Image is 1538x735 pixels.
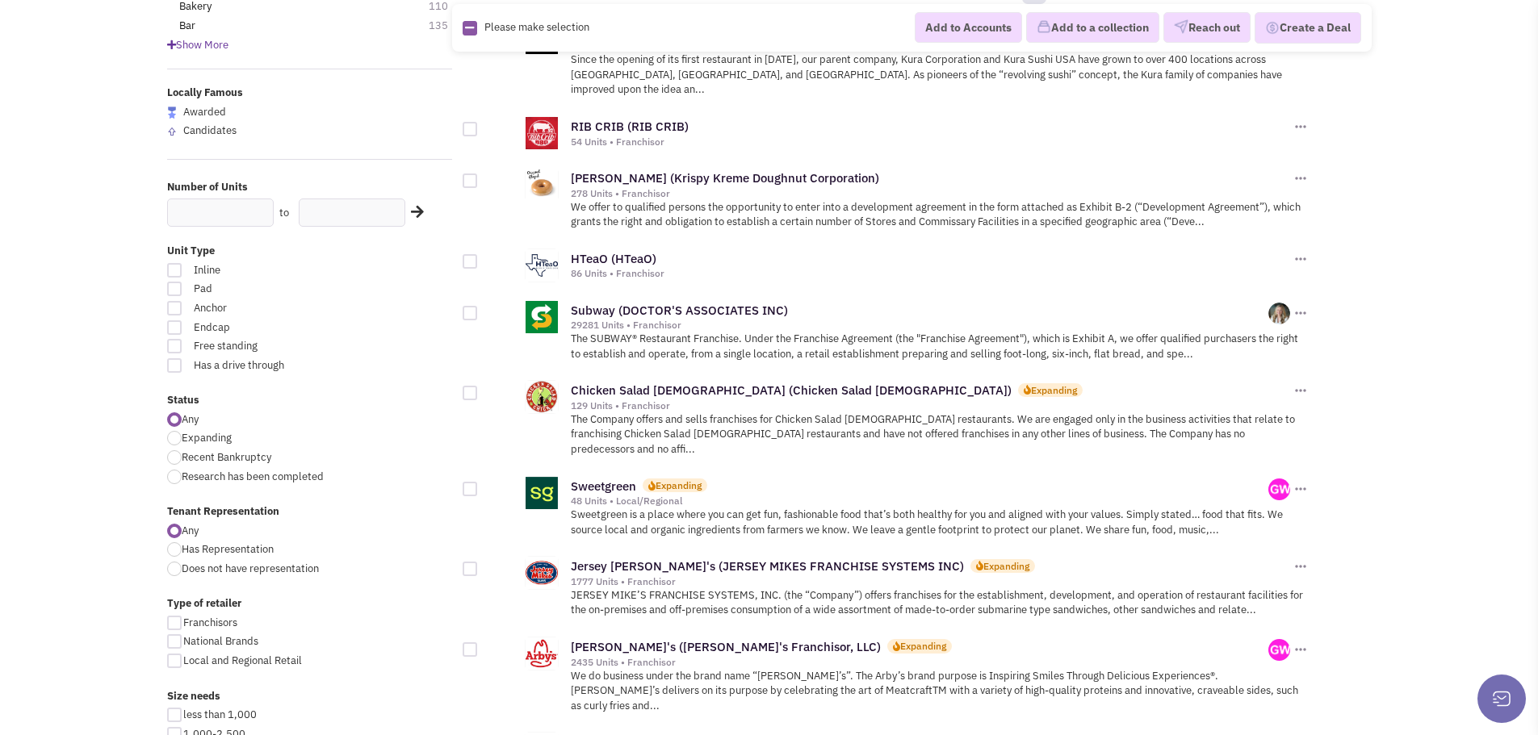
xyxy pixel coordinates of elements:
span: Research has been completed [182,470,324,483]
label: Tenant Representation [167,504,453,520]
span: Awarded [183,105,226,119]
p: JERSEY MIKE’S FRANCHISE SYSTEMS, INC. (the “Company”) offers franchises for the establishment, de... [571,588,1310,618]
span: Franchisors [183,616,237,629]
span: National Brands [183,634,258,648]
p: We do business under the brand name “[PERSON_NAME]’s”. The Arby’s brand purpose is Inspiring Smil... [571,669,1310,714]
img: Deal-Dollar.png [1265,19,1280,37]
button: Add to a collection [1026,13,1159,44]
div: 48 Units • Local/Regional [571,495,1269,507]
a: Sweetgreen [571,478,636,494]
a: [PERSON_NAME]'s ([PERSON_NAME]'s Franchisor, LLC) [571,639,881,654]
a: Bar [179,19,195,34]
div: Expanding [900,639,946,653]
p: Sweetgreen is a place where you can get fun, fashionable food that’s both healthy for you and ali... [571,507,1310,537]
div: 1777 Units • Franchisor [571,575,1291,588]
div: 129 Units • Franchisor [571,399,1291,412]
img: EDbfuR20xUqdOdjHtgKE_Q.png [1268,478,1290,500]
span: Candidates [183,123,237,137]
button: Add to Accounts [915,12,1022,43]
span: Inline [183,263,362,278]
img: VectorPaper_Plane.png [1174,20,1188,35]
label: to [279,206,289,221]
div: Search Nearby [400,202,426,223]
img: EDbfuR20xUqdOdjHtgKE_Q.png [1268,639,1290,661]
span: Pad [183,282,362,297]
div: 86 Units • Franchisor [571,267,1291,280]
div: Expanding [983,559,1029,573]
div: 29281 Units • Franchisor [571,319,1269,332]
div: Expanding [656,478,702,492]
span: Any [182,524,199,537]
p: The SUBWAY® Restaurant Franchise. Under the Franchise Agreement (the "Franchise Agreement"), whic... [571,332,1310,361]
div: 54 Units • Franchisor [571,136,1291,148]
span: Has Representation [182,542,274,556]
label: Unit Type [167,244,453,259]
label: Status [167,393,453,408]
label: Locally Famous [167,86,453,101]
span: Free standing [183,339,362,354]
img: locallyfamous-upvote.png [167,127,177,136]
img: icon-collection-lavender.png [1037,20,1051,35]
span: 135 [429,19,464,34]
span: Any [182,412,199,426]
span: less than 1,000 [183,708,257,721]
img: -bQhl7bDCEalq7cyvLcQFQ.png [1268,303,1290,324]
div: Expanding [1031,383,1077,397]
div: 278 Units • Franchisor [571,187,1291,200]
p: We offer to qualified persons the opportunity to enter into a development agreement in the form a... [571,200,1310,230]
img: locallyfamous-largeicon.png [167,106,177,119]
button: Reach out [1163,13,1251,44]
span: Anchor [183,301,362,316]
a: Chicken Salad [DEMOGRAPHIC_DATA] (Chicken Salad [DEMOGRAPHIC_DATA]) [571,382,1012,398]
span: Does not have representation [182,562,319,575]
button: Create a Deal [1255,12,1361,44]
p: Since the opening of its first restaurant in [DATE], our parent company, Kura Corporation and Kur... [571,52,1310,98]
span: Please make selection [484,20,589,34]
label: Type of retailer [167,596,453,612]
div: 2435 Units • Franchisor [571,656,1269,669]
span: Endcap [183,320,362,336]
span: Recent Bankruptcy [182,450,271,464]
img: Rectangle.png [463,21,477,35]
a: Subway (DOCTOR'S ASSOCIATES INC) [571,303,788,318]
span: Has a drive through [183,358,362,374]
a: RIB CRIB (RIB CRIB) [571,119,689,134]
span: Local and Regional Retail [183,654,302,667]
label: Size needs [167,689,453,704]
label: Number of Units [167,180,453,195]
p: The Company offers and sells franchises for Chicken Salad [DEMOGRAPHIC_DATA] restaurants. We are ... [571,412,1310,457]
span: Show More [167,38,228,52]
a: Jersey [PERSON_NAME]'s (JERSEY MIKES FRANCHISE SYSTEMS INC) [571,558,964,574]
a: [PERSON_NAME] (Krispy Kreme Doughnut Corporation) [571,170,879,186]
span: Expanding [182,431,232,445]
a: HTeaO (HTeaO) [571,251,656,266]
